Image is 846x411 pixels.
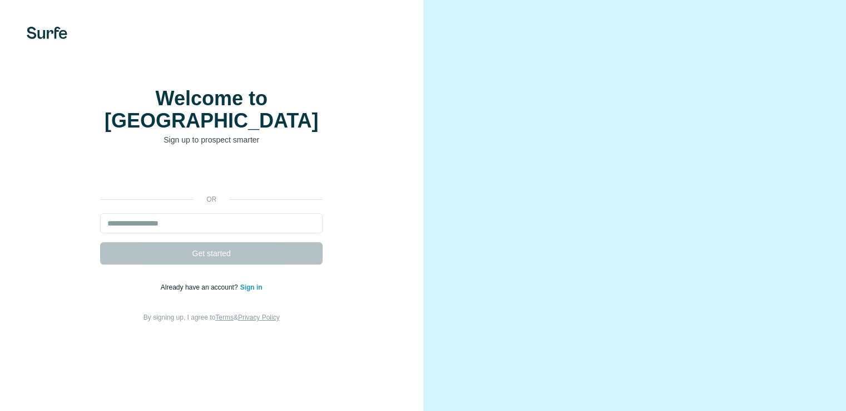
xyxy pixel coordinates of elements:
[27,27,67,39] img: Surfe's logo
[194,194,229,204] p: or
[144,314,280,321] span: By signing up, I agree to &
[215,314,234,321] a: Terms
[95,162,328,187] iframe: Sign in with Google Button
[100,134,323,145] p: Sign up to prospect smarter
[240,283,263,291] a: Sign in
[100,87,323,132] h1: Welcome to [GEOGRAPHIC_DATA]
[161,283,240,291] span: Already have an account?
[238,314,280,321] a: Privacy Policy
